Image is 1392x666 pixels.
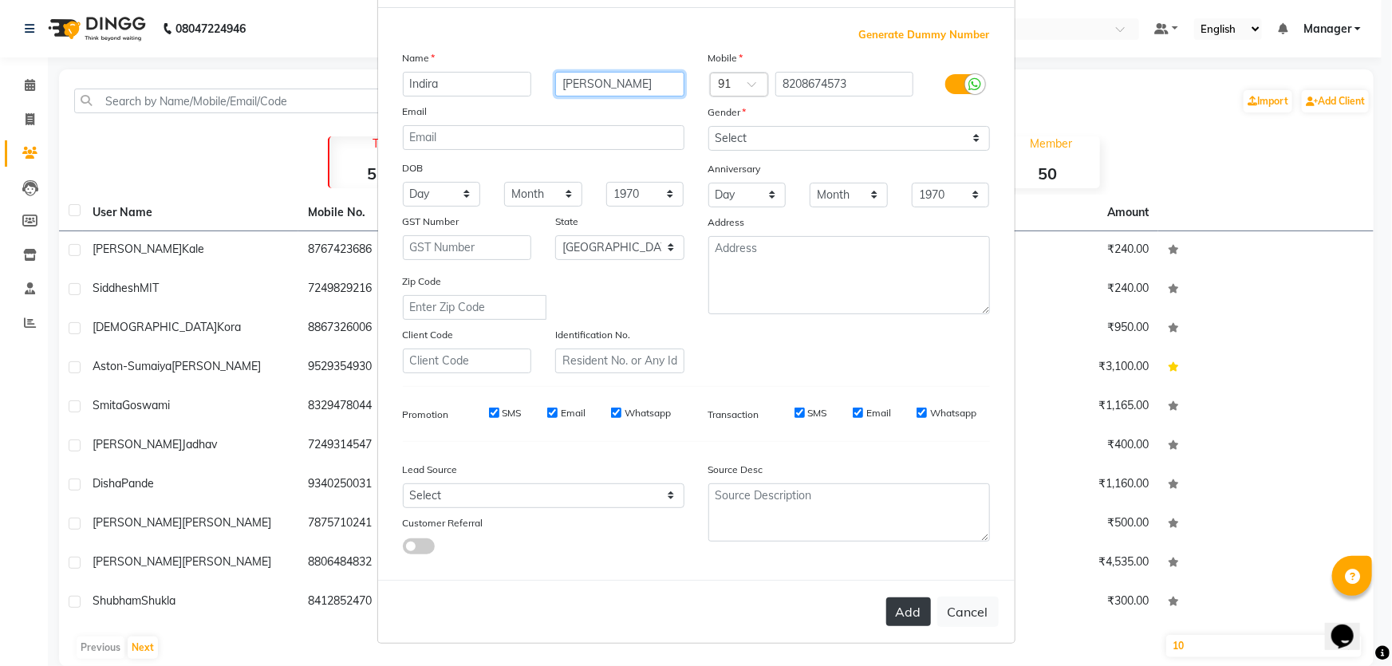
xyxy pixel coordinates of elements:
label: Source Desc [708,463,763,477]
label: Gender [708,105,747,120]
input: Email [403,125,684,150]
label: Name [403,51,436,65]
input: First Name [403,72,532,97]
label: Whatsapp [625,406,671,420]
button: Cancel [937,597,999,627]
label: SMS [503,406,522,420]
label: State [555,215,578,229]
iframe: chat widget [1325,602,1376,650]
label: Email [866,406,891,420]
label: Email [403,104,428,119]
label: Zip Code [403,274,442,289]
input: Enter Zip Code [403,295,546,320]
label: Email [561,406,586,420]
label: Lead Source [403,463,458,477]
label: Customer Referral [403,516,483,530]
label: DOB [403,161,424,175]
input: Mobile [775,72,913,97]
label: Identification No. [555,328,630,342]
input: Resident No. or Any Id [555,349,684,373]
input: Last Name [555,72,684,97]
label: GST Number [403,215,459,229]
input: GST Number [403,235,532,260]
label: Mobile [708,51,743,65]
label: Address [708,215,745,230]
label: Transaction [708,408,759,422]
label: Whatsapp [930,406,976,420]
button: Add [886,597,931,626]
label: Promotion [403,408,449,422]
label: SMS [808,406,827,420]
label: Anniversary [708,162,761,176]
input: Client Code [403,349,532,373]
span: Generate Dummy Number [859,27,990,43]
label: Client Code [403,328,454,342]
